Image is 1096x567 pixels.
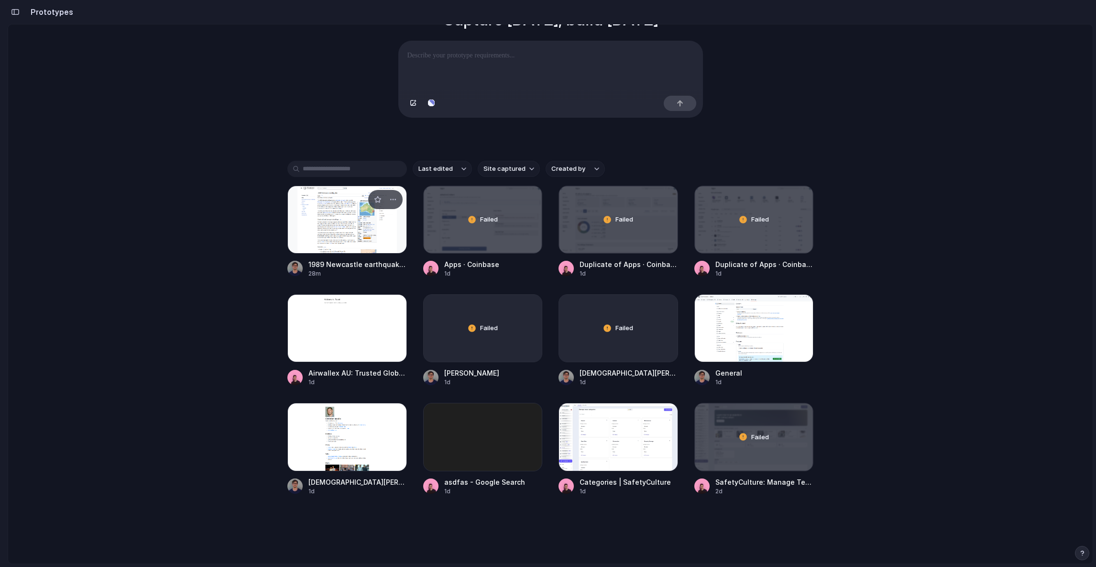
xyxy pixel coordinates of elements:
a: Failed[PERSON_NAME]1d [423,294,543,387]
span: Failed [480,323,498,333]
div: 1d [580,269,678,278]
span: Failed [615,215,633,224]
div: [DEMOGRAPHIC_DATA][PERSON_NAME] [580,368,678,378]
div: Airwallex AU: Trusted Global Payments & Financial Platform [308,368,407,378]
span: Created by [551,164,585,174]
span: Site captured [483,164,526,174]
div: General [715,368,742,378]
a: SafetyCulture: Manage Teams and Inspection Data | SafetyCultureFailedSafetyCulture: Manage Teams ... [694,403,814,495]
div: 1d [444,378,499,387]
a: Duplicate of Apps · CoinbaseFailedDuplicate of Apps · Coinbase1d [694,186,814,278]
a: GeneralGeneral1d [694,294,814,387]
div: 1d [308,378,407,387]
span: Failed [480,215,498,224]
div: asdfas - Google Search [444,477,525,487]
div: SafetyCulture: Manage Teams and Inspection Data | SafetyCulture [715,477,814,487]
div: 1d [715,269,814,278]
span: Failed [751,215,769,224]
div: Duplicate of Apps · Coinbase [715,259,814,269]
button: Last edited [413,161,472,177]
button: Created by [546,161,605,177]
a: Duplicate of Apps · CoinbaseFailedDuplicate of Apps · Coinbase1d [559,186,678,278]
div: [PERSON_NAME] [444,368,499,378]
div: 1d [580,487,671,496]
span: Failed [751,433,769,442]
a: Airwallex AU: Trusted Global Payments & Financial PlatformAirwallex AU: Trusted Global Payments &... [287,294,407,387]
div: [DEMOGRAPHIC_DATA][PERSON_NAME] [308,477,407,487]
h2: Prototypes [27,6,73,18]
div: 2d [715,487,814,496]
div: Duplicate of Apps · Coinbase [580,259,678,269]
div: Categories | SafetyCulture [580,477,671,487]
a: Failed[DEMOGRAPHIC_DATA][PERSON_NAME]1d [559,294,678,387]
div: 1d [308,487,407,496]
div: Apps · Coinbase [444,259,499,269]
div: 1d [715,378,742,387]
span: Failed [615,323,633,333]
span: Last edited [418,164,453,174]
div: 1d [444,487,525,496]
div: 1d [444,269,499,278]
a: Christian Iacullo[DEMOGRAPHIC_DATA][PERSON_NAME]1d [287,403,407,495]
a: asdfas - Google Searchasdfas - Google Search1d [423,403,543,495]
a: Apps · CoinbaseFailedApps · Coinbase1d [423,186,543,278]
div: 1d [580,378,678,387]
button: Site captured [478,161,540,177]
a: Categories | SafetyCultureCategories | SafetyCulture1d [559,403,678,495]
div: 1989 Newcastle earthquake - Wikipedia [308,259,407,269]
div: 28m [308,269,407,278]
a: 1989 Newcastle earthquake - Wikipedia1989 Newcastle earthquake - Wikipedia28m [287,186,407,278]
